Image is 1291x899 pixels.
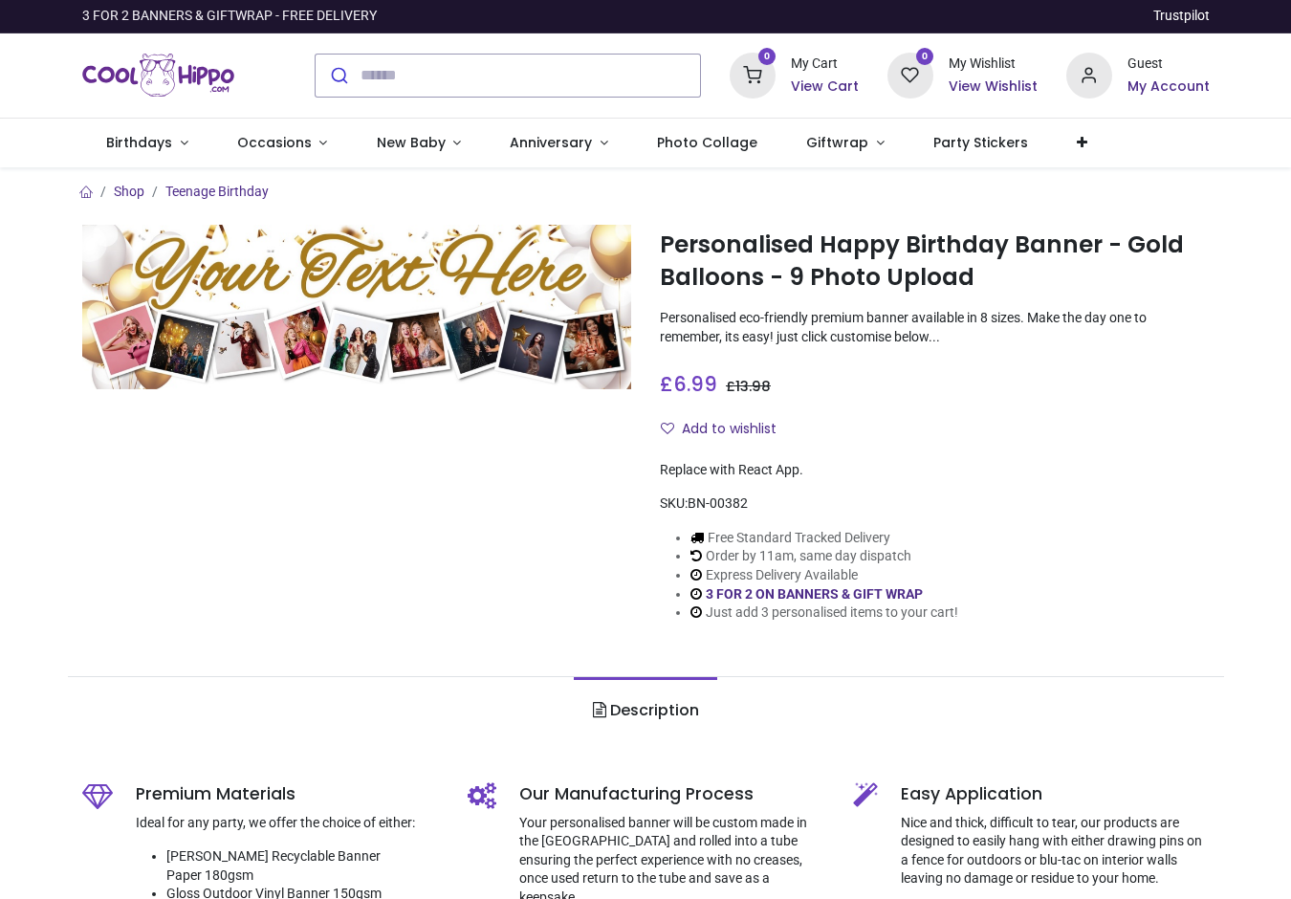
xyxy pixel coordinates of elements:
[114,184,144,199] a: Shop
[237,133,312,152] span: Occasions
[136,814,439,833] p: Ideal for any party, we offer the choice of either:
[574,677,716,744] a: Description
[212,119,352,168] a: Occasions
[726,377,771,396] span: £
[949,55,1038,74] div: My Wishlist
[933,133,1028,152] span: Party Stickers
[901,814,1210,888] p: Nice and thick, difficult to tear, our products are designed to easily hang with either drawing p...
[82,49,235,102] a: Logo of Cool Hippo
[688,495,748,511] span: BN-00382
[887,66,933,81] a: 0
[1127,77,1210,97] a: My Account
[657,133,757,152] span: Photo Collage
[782,119,909,168] a: Giftwrap
[660,413,793,446] button: Add to wishlistAdd to wishlist
[901,782,1210,806] h5: Easy Application
[661,422,674,435] i: Add to wishlist
[136,782,439,806] h5: Premium Materials
[706,586,923,602] a: 3 FOR 2 ON BANNERS & GIFT WRAP
[660,229,1210,295] h1: Personalised Happy Birthday Banner - Gold Balloons - 9 Photo Upload
[510,133,592,152] span: Anniversary
[82,7,377,26] div: 3 FOR 2 BANNERS & GIFTWRAP - FREE DELIVERY
[316,55,361,97] button: Submit
[660,370,717,398] span: £
[690,547,958,566] li: Order by 11am, same day dispatch
[916,48,934,66] sup: 0
[690,529,958,548] li: Free Standard Tracked Delivery
[730,66,776,81] a: 0
[166,847,439,885] li: [PERSON_NAME] Recyclable Banner Paper 180gsm
[82,225,632,389] img: Personalised Happy Birthday Banner - Gold Balloons - 9 Photo Upload
[791,77,859,97] a: View Cart
[673,370,717,398] span: 6.99
[660,461,1210,480] div: Replace with React App.
[519,782,824,806] h5: Our Manufacturing Process
[165,184,269,199] a: Teenage Birthday
[1127,55,1210,74] div: Guest
[82,119,213,168] a: Birthdays
[1153,7,1210,26] a: Trustpilot
[660,309,1210,346] p: Personalised eco-friendly premium banner available in 8 sizes. Make the day one to remember, its ...
[106,133,172,152] span: Birthdays
[806,133,868,152] span: Giftwrap
[352,119,486,168] a: New Baby
[690,566,958,585] li: Express Delivery Available
[377,133,446,152] span: New Baby
[660,494,1210,514] div: SKU:
[690,603,958,623] li: Just add 3 personalised items to your cart!
[82,49,235,102] img: Cool Hippo
[791,55,859,74] div: My Cart
[735,377,771,396] span: 13.98
[949,77,1038,97] a: View Wishlist
[486,119,633,168] a: Anniversary
[758,48,777,66] sup: 0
